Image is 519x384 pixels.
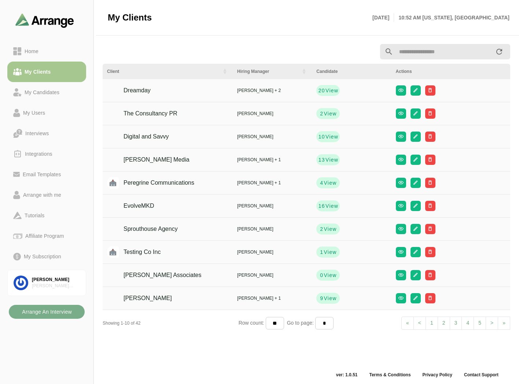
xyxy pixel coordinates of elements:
[7,246,86,267] a: My Subscription
[7,62,86,82] a: My Clients
[438,317,450,330] a: 2
[490,320,493,326] span: >
[396,68,506,75] div: Actions
[320,179,323,187] strong: 4
[112,153,189,167] div: [PERSON_NAME] Media
[330,372,364,378] span: ver: 1.0.51
[498,317,510,330] a: Next
[112,268,202,282] div: [PERSON_NAME] Associates
[112,130,169,144] div: Digital and Savvy
[318,133,325,140] strong: 10
[316,200,340,211] button: 16View
[7,103,86,123] a: My Users
[318,202,325,210] strong: 16
[7,164,86,185] a: Email Templates
[363,372,416,378] a: Terms & Conditions
[316,154,340,165] button: 13View
[22,305,72,319] b: Arrange An Interview
[450,317,462,330] a: 3
[318,156,325,163] strong: 13
[316,108,340,119] button: 2View
[323,179,336,187] span: View
[323,110,336,117] span: View
[325,87,338,94] span: View
[112,245,161,259] div: Testing Co Inc
[7,185,86,205] a: Arrange with me
[7,41,86,62] a: Home
[7,205,86,226] a: Tutorials
[7,226,86,246] a: Affiliate Program
[107,68,217,75] div: Client
[372,13,394,22] p: [DATE]
[316,68,387,75] div: Candidate
[103,320,239,326] div: Showing 1-10 of 42
[112,199,154,213] div: EvolveMKD
[458,372,504,378] a: Contact Support
[237,272,308,278] div: [PERSON_NAME]
[22,211,47,220] div: Tutorials
[22,88,62,97] div: My Candidates
[7,123,86,144] a: Interviews
[320,225,323,233] strong: 2
[20,191,64,199] div: Arrange with me
[316,247,340,258] button: 1View
[112,107,177,121] div: The Consultancy PR
[107,246,119,258] img: placeholder logo
[394,13,509,22] p: 10:52 AM [US_STATE], [GEOGRAPHIC_DATA]
[318,87,325,94] strong: 20
[22,67,54,76] div: My Clients
[323,295,336,302] span: View
[237,133,308,140] div: [PERSON_NAME]
[320,110,323,117] strong: 2
[22,47,41,56] div: Home
[112,84,151,97] div: Dreamday
[22,149,55,158] div: Integrations
[32,283,80,289] div: [PERSON_NAME] Associates
[7,82,86,103] a: My Candidates
[20,170,64,179] div: Email Templates
[486,317,498,330] a: Next
[22,129,52,138] div: Interviews
[112,176,194,190] div: Peregrine Communications
[112,291,172,305] div: [PERSON_NAME]
[316,270,340,281] button: 0View
[316,177,340,188] button: 4View
[237,87,308,94] div: [PERSON_NAME] + 2
[239,320,266,326] span: Row count:
[32,277,80,283] div: [PERSON_NAME]
[21,252,64,261] div: My Subscription
[7,270,86,296] a: [PERSON_NAME][PERSON_NAME] Associates
[325,156,338,163] span: View
[316,131,340,142] button: 10View
[237,156,308,163] div: [PERSON_NAME] + 1
[237,110,308,117] div: [PERSON_NAME]
[495,47,504,56] i: appended action
[237,68,297,75] div: Hiring Manager
[325,133,338,140] span: View
[107,177,119,189] img: placeholder logo
[20,108,48,117] div: My Users
[503,320,505,326] span: »
[112,222,178,236] div: Sprouthouse Agency
[320,272,323,279] strong: 0
[320,248,323,256] strong: 1
[325,202,338,210] span: View
[284,320,315,326] span: Go to page:
[237,295,308,302] div: [PERSON_NAME] + 1
[237,203,308,209] div: [PERSON_NAME]
[316,224,340,235] button: 2View
[316,293,340,304] button: 9View
[417,372,458,378] a: Privacy Policy
[7,144,86,164] a: Integrations
[22,232,67,240] div: Affiliate Program
[323,225,336,233] span: View
[316,85,340,96] button: 20View
[237,226,308,232] div: [PERSON_NAME]
[9,305,85,319] button: Arrange An Interview
[323,248,336,256] span: View
[461,317,474,330] a: 4
[320,295,323,302] strong: 9
[474,317,486,330] a: 5
[323,272,336,279] span: View
[237,180,308,186] div: [PERSON_NAME] + 1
